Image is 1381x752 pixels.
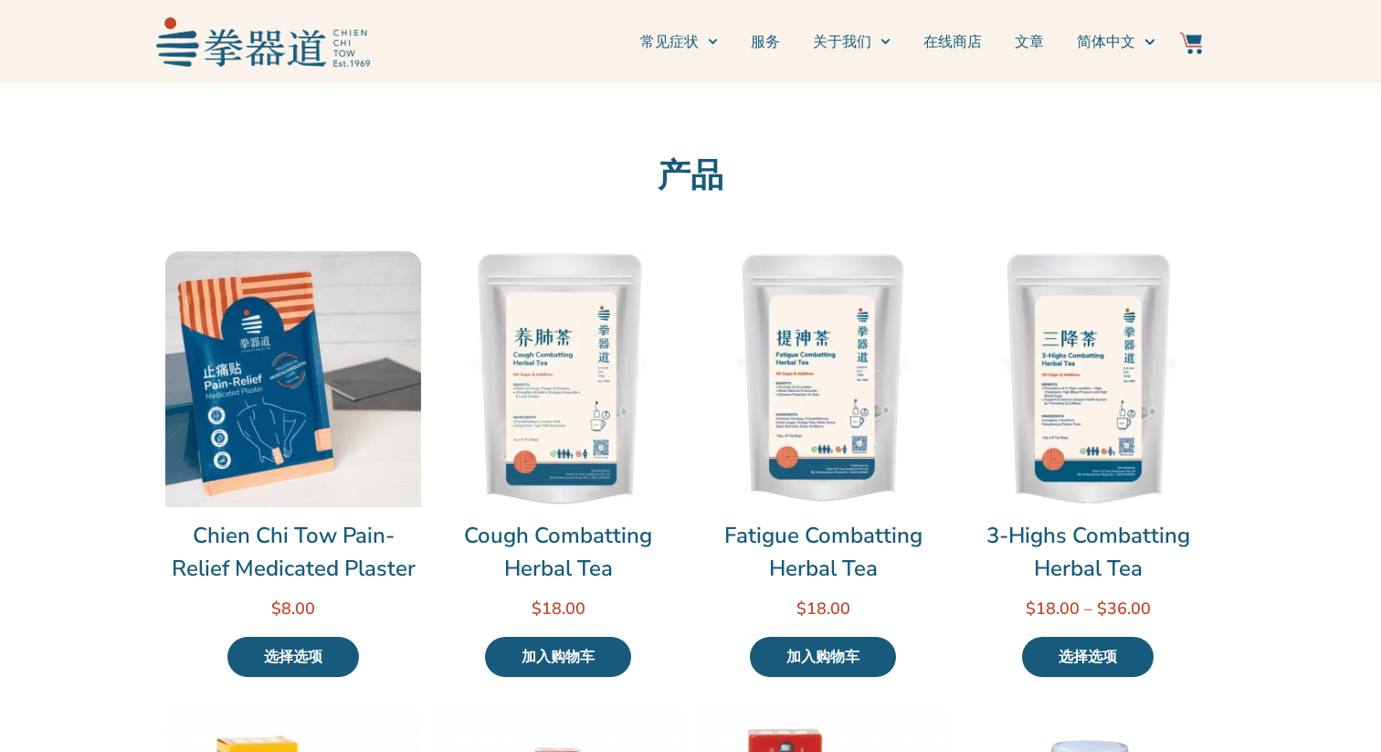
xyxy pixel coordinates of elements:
bdi: 18.00 [532,598,585,620]
a: 为“Chien Chi Tow Pain-Relief Medicated Plaster”选择选项 [227,637,359,677]
img: 3-Highs Combatting Herbal Tea [960,251,1216,507]
a: 服务 [751,19,780,65]
bdi: 18.00 [796,598,850,620]
a: 常见症状 [640,19,718,65]
img: Fatigue Combatting Herbal Tea [695,251,951,507]
a: 为“3-Highs Combatting Herbal Tea”选择选项 [1022,637,1154,677]
bdi: 36.00 [1097,598,1151,620]
span: 简体中文 [1077,31,1135,53]
nav: Menu [379,19,1155,65]
img: Chien Chi Tow Pain-Relief Medicated Plaster [165,251,421,507]
span: $ [1026,598,1036,620]
img: Cough Combatting Herbal Tea [430,251,686,507]
a: 加入购物车：“Cough Combatting Herbal Tea” [485,637,631,677]
bdi: 8.00 [271,598,315,620]
a: Chien Chi Tow Pain-Relief Medicated Plaster [165,519,421,585]
span: – [1084,598,1092,620]
a: Fatigue Combatting Herbal Tea [695,519,951,585]
a: 简体中文 [1077,19,1154,65]
a: Cough Combatting Herbal Tea [430,519,686,585]
bdi: 18.00 [1026,598,1080,620]
span: $ [1097,598,1107,620]
h2: 产品 [165,156,1216,196]
a: 关于我们 [813,19,891,65]
span: $ [271,598,281,620]
span: $ [532,598,542,620]
a: 加入购物车：“Fatigue Combatting Herbal Tea” [750,637,896,677]
img: Website Icon-03 [1180,32,1202,54]
a: 3-Highs Combatting Herbal Tea [960,519,1216,585]
a: 文章 [1015,19,1044,65]
a: 在线商店 [923,19,982,65]
span: $ [796,598,806,620]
